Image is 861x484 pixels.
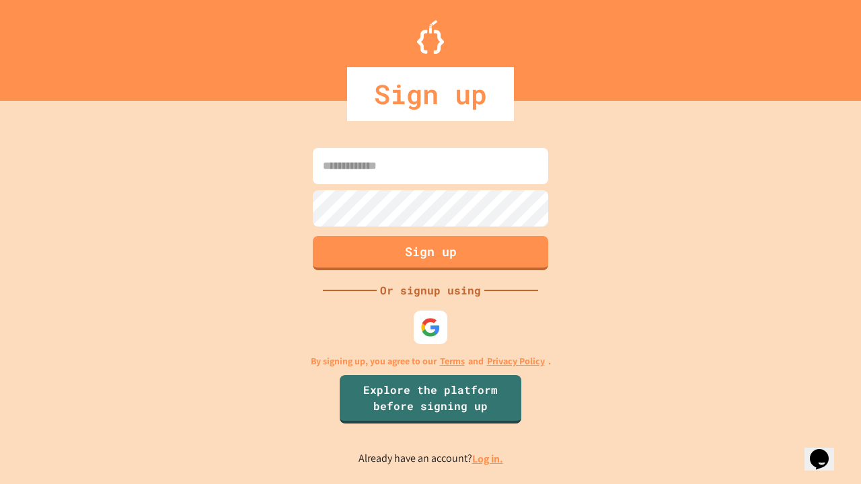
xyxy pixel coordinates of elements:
[417,20,444,54] img: Logo.svg
[804,430,848,471] iframe: chat widget
[420,317,441,337] img: google-icon.svg
[377,282,484,298] div: Or signup using
[340,375,521,424] a: Explore the platform before signing up
[359,450,503,467] p: Already have an account?
[472,452,503,466] a: Log in.
[347,67,514,121] div: Sign up
[311,354,551,368] p: By signing up, you agree to our and .
[313,236,548,270] button: Sign up
[487,354,545,368] a: Privacy Policy
[440,354,465,368] a: Terms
